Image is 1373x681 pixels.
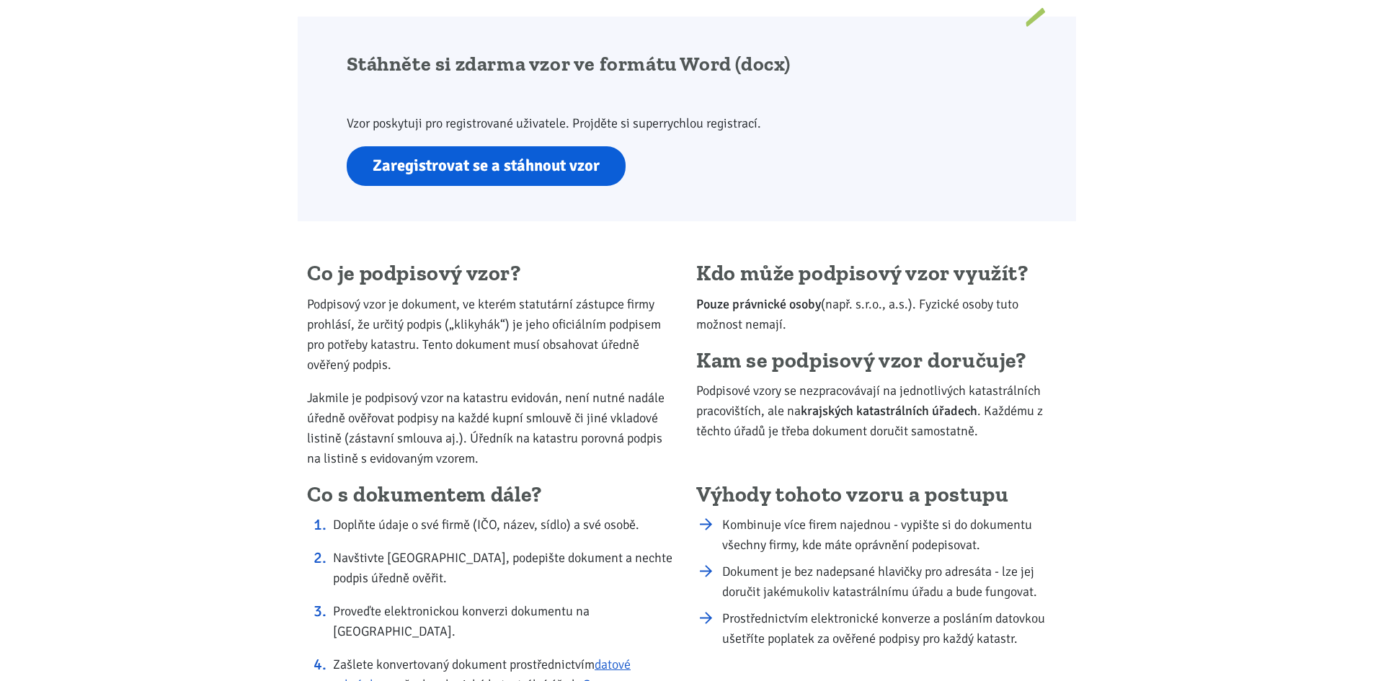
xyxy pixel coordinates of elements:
b: Pouze právnické osoby [696,296,821,312]
p: Jakmile je podpisový vzor na katastru evidován, není nutné nadále úředně ověřovat podpisy na každ... [307,388,677,468]
a: Zaregistrovat se a stáhnout vzor [347,146,626,186]
p: Podpisový vzor je dokument, ve kterém statutární zástupce firmy prohlásí, že určitý podpis („klik... [307,294,677,375]
li: Navštivte [GEOGRAPHIC_DATA], podepište dokument a nechte podpis úředně ověřit. [333,548,677,588]
h2: Stáhněte si zdarma vzor ve formátu Word (docx) [347,52,852,76]
h2: Kdo může podpisový vzor využít? [696,260,1066,288]
li: Dokument je bez nadepsané hlavičky pro adresáta - lze jej doručit jakémukoliv katastrálnímu úřadu... [722,561,1066,602]
h2: Co je podpisový vzor? [307,260,677,288]
h2: Výhody tohoto vzoru a postupu [696,481,1066,509]
b: krajských katastrálních úřadech [801,403,977,419]
h2: Co s dokumentem dále? [307,481,677,509]
li: Prostřednictvím elektronické konverze a posláním datovkou ušetříte poplatek za ověřené podpisy pr... [722,608,1066,649]
p: Podpisové vzory se nezpracovávají na jednotlivých katastrálních pracovištích, ale na . Každému z ... [696,380,1066,441]
li: Proveďte elektronickou konverzi dokumentu na [GEOGRAPHIC_DATA]. [333,601,677,641]
p: (např. s.r.o., a.s.). Fyzické osoby tuto možnost nemají. [696,294,1066,334]
li: Doplňte údaje o své firmě (IČO, název, sídlo) a své osobě. [333,515,677,535]
h2: Kam se podpisový vzor doručuje? [696,347,1066,375]
li: Kombinuje více firem najednou - vypište si do dokumentu všechny firmy, kde máte oprávnění podepis... [722,515,1066,555]
p: Vzor poskytuji pro registrované uživatele. Projděte si superrychlou registrací. [347,113,852,133]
